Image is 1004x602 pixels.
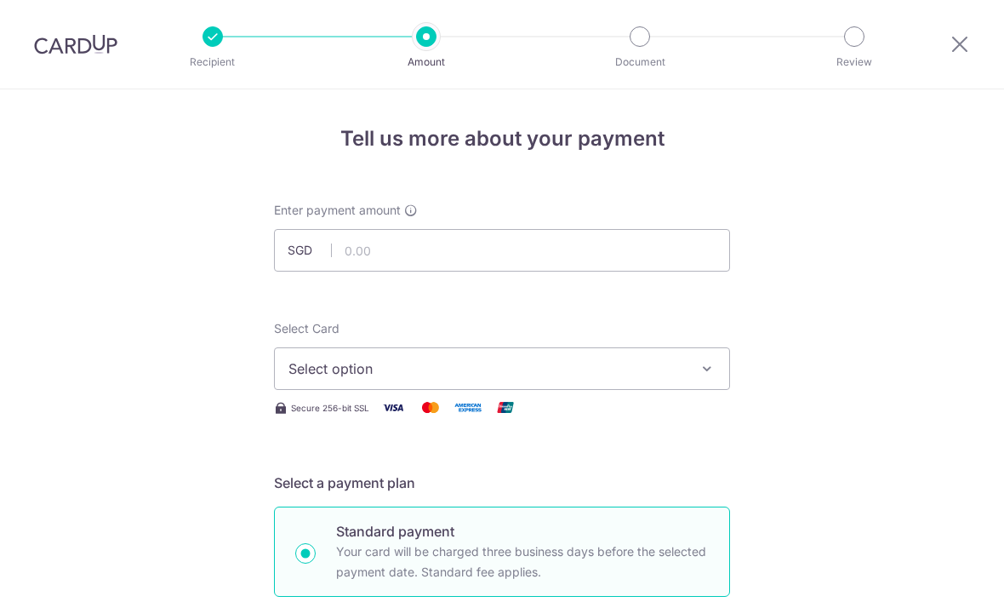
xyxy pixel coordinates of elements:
[274,347,730,390] button: Select option
[376,397,410,418] img: Visa
[288,242,332,259] span: SGD
[34,34,117,54] img: CardUp
[577,54,703,71] p: Document
[451,397,485,418] img: American Express
[336,542,709,582] p: Your card will be charged three business days before the selected payment date. Standard fee appl...
[488,397,522,418] img: Union Pay
[150,54,276,71] p: Recipient
[274,473,730,493] h5: Select a payment plan
[274,321,339,335] span: translation missing: en.payables.payment_networks.credit_card.summary.labels.select_card
[288,358,685,379] span: Select option
[274,202,401,219] span: Enter payment amount
[274,229,730,272] input: 0.00
[336,521,709,542] p: Standard payment
[791,54,917,71] p: Review
[363,54,489,71] p: Amount
[274,123,730,154] h4: Tell us more about your payment
[291,401,369,415] span: Secure 256-bit SSL
[414,397,448,418] img: Mastercard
